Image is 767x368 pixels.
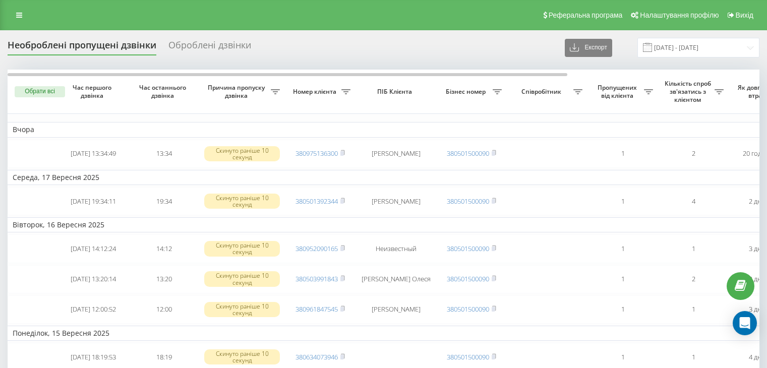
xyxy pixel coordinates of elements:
[447,274,489,283] a: 380501500090
[296,304,338,314] a: 380961847545
[290,88,341,96] span: Номер клієнта
[447,304,489,314] a: 380501500090
[733,311,757,335] div: Open Intercom Messenger
[658,265,729,293] td: 2
[58,234,129,263] td: [DATE] 14:12:24
[441,88,493,96] span: Бізнес номер
[658,234,729,263] td: 1
[565,39,612,57] button: Експорт
[658,140,729,168] td: 2
[296,352,338,361] a: 380634073946
[356,187,436,215] td: [PERSON_NAME]
[204,194,280,209] div: Скинуто раніше 10 секунд
[15,86,65,97] button: Обрати всі
[129,234,199,263] td: 14:12
[640,11,719,19] span: Налаштування профілю
[364,88,428,96] span: ПІБ Клієнта
[168,40,251,55] div: Оброблені дзвінки
[587,187,658,215] td: 1
[129,140,199,168] td: 13:34
[66,84,121,99] span: Час першого дзвінка
[587,234,658,263] td: 1
[8,40,156,55] div: Необроблені пропущені дзвінки
[447,244,489,253] a: 380501500090
[204,302,280,317] div: Скинуто раніше 10 секунд
[512,88,573,96] span: Співробітник
[129,265,199,293] td: 13:20
[587,140,658,168] td: 1
[204,84,271,99] span: Причина пропуску дзвінка
[204,241,280,256] div: Скинуто раніше 10 секунд
[587,265,658,293] td: 1
[356,140,436,168] td: [PERSON_NAME]
[447,352,489,361] a: 380501500090
[204,271,280,286] div: Скинуто раніше 10 секунд
[129,295,199,324] td: 12:00
[447,149,489,158] a: 380501500090
[58,295,129,324] td: [DATE] 12:00:52
[58,265,129,293] td: [DATE] 13:20:14
[296,274,338,283] a: 380503991843
[58,187,129,215] td: [DATE] 19:34:11
[204,146,280,161] div: Скинуто раніше 10 секунд
[296,197,338,206] a: 380501392344
[663,80,715,103] span: Кількість спроб зв'язатись з клієнтом
[587,295,658,324] td: 1
[447,197,489,206] a: 380501500090
[204,349,280,364] div: Скинуто раніше 10 секунд
[58,140,129,168] td: [DATE] 13:34:49
[137,84,191,99] span: Час останнього дзвінка
[356,265,436,293] td: [PERSON_NAME] Олеся
[356,234,436,263] td: Неизвестный
[658,295,729,324] td: 1
[549,11,623,19] span: Реферальна програма
[593,84,644,99] span: Пропущених від клієнта
[736,11,753,19] span: Вихід
[658,187,729,215] td: 4
[129,187,199,215] td: 19:34
[296,149,338,158] a: 380975136300
[356,295,436,324] td: [PERSON_NAME]
[296,244,338,253] a: 380952090165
